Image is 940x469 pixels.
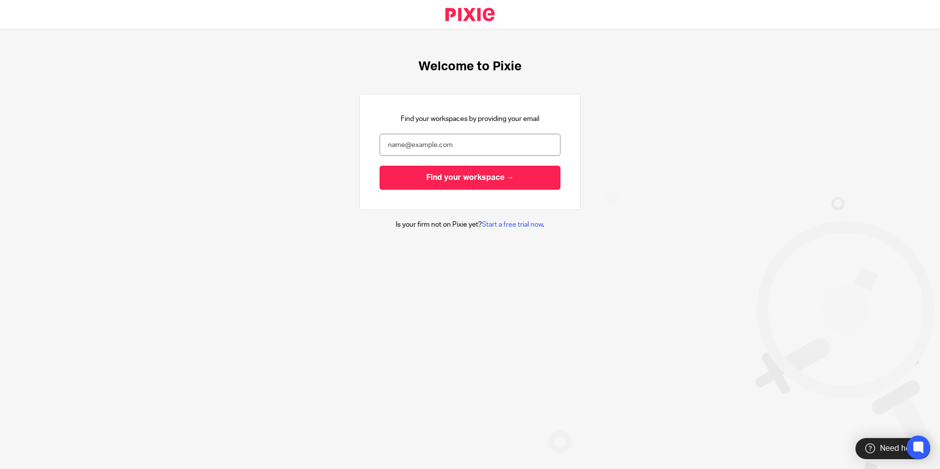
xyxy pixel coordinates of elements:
p: Is your firm not on Pixie yet? . [396,220,544,230]
input: Find your workspace → [380,166,560,190]
p: Find your workspaces by providing your email [401,114,539,124]
div: Need help? [855,438,930,459]
a: Start a free trial now [482,221,543,228]
input: name@example.com [380,134,560,156]
h1: Welcome to Pixie [418,59,522,74]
